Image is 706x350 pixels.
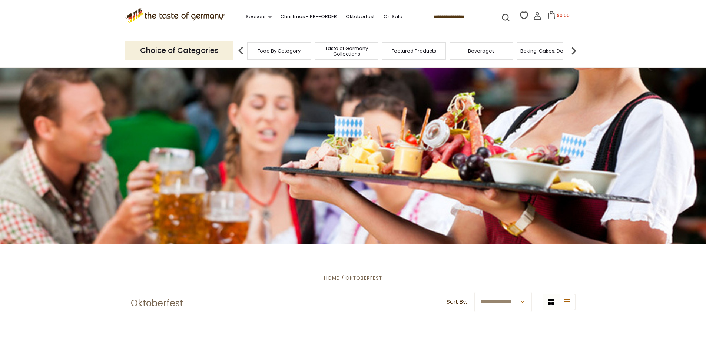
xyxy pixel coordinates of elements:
[447,297,467,307] label: Sort By:
[324,274,339,281] a: Home
[557,12,570,19] span: $0.00
[246,13,272,21] a: Seasons
[384,13,402,21] a: On Sale
[520,48,578,54] a: Baking, Cakes, Desserts
[543,11,574,22] button: $0.00
[346,13,375,21] a: Oktoberfest
[317,46,376,57] a: Taste of Germany Collections
[566,43,581,58] img: next arrow
[345,274,382,281] a: Oktoberfest
[233,43,248,58] img: previous arrow
[392,48,436,54] a: Featured Products
[468,48,495,54] a: Beverages
[131,298,183,309] h1: Oktoberfest
[281,13,337,21] a: Christmas - PRE-ORDER
[125,41,233,60] p: Choice of Categories
[258,48,301,54] a: Food By Category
